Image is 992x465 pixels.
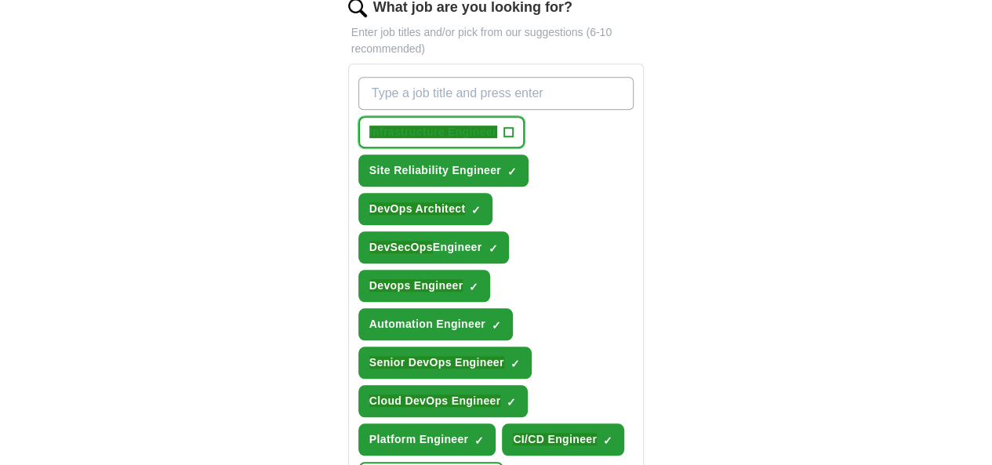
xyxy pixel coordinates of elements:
em: Infrastructure Engineer [369,125,497,138]
em: CI/CD Engineer [513,433,597,445]
button: DevSecOpsEngineer✓ [358,231,510,263]
span: ✓ [511,358,520,370]
em: Senior DevOps Engineer [369,356,504,369]
button: Site Reliability Engineer✓ [358,154,529,187]
span: ✓ [507,396,516,409]
button: Platform Engineer✓ [358,423,496,456]
span: ✓ [471,204,481,216]
button: Senior DevOps Engineer✓ [358,347,532,379]
button: Automation Engineer✓ [358,308,513,340]
input: Type a job title and press enter [358,77,634,110]
span: ✓ [474,434,484,447]
span: ✓ [469,281,478,293]
span: Platform Engineer [369,431,469,448]
em: Devops Engineer [369,279,463,292]
em: DevSecOps [369,241,433,253]
button: CI/CD Engineer✓ [502,423,624,456]
button: DevOps Architect✓ [358,193,493,225]
span: ✓ [507,165,517,178]
span: Engineer [369,239,482,256]
em: DevOps Architect [369,202,466,215]
span: Site Reliability Engineer [369,162,501,179]
em: Cloud DevOps Engineer [369,394,501,407]
button: Cloud DevOps Engineer✓ [358,385,529,417]
span: Automation Engineer [369,316,485,332]
button: Devops Engineer✓ [358,270,491,302]
p: Enter job titles and/or pick from our suggestions (6-10 recommended) [348,24,645,57]
span: ✓ [603,434,612,447]
span: ✓ [488,242,497,255]
button: Infrastructure Engineer [358,116,525,148]
span: ✓ [492,319,501,332]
